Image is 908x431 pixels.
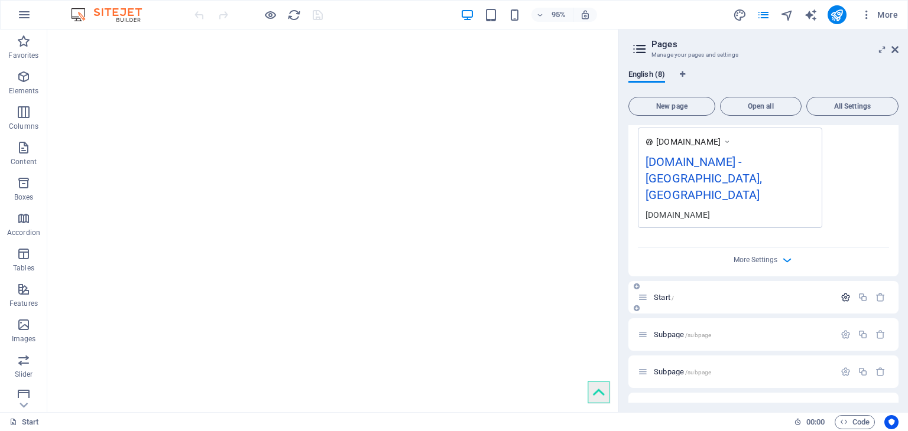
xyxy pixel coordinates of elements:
span: [DOMAIN_NAME] [656,136,721,148]
div: [DOMAIN_NAME] [646,208,815,221]
span: More [861,9,898,21]
div: Settings [841,367,851,377]
span: New page [634,103,710,110]
button: Click here to leave preview mode and continue editing [263,8,277,22]
div: Settings [841,329,851,339]
p: Content [11,157,37,166]
button: 95% [531,8,573,22]
p: Slider [15,370,33,379]
button: text_generator [804,8,818,22]
span: : [815,417,816,426]
i: AI Writer [804,8,818,22]
p: Columns [9,122,38,131]
img: Editor Logo [68,8,157,22]
div: Duplicate [858,329,868,339]
button: navigator [780,8,794,22]
button: More Settings [757,253,771,267]
button: publish [828,5,847,24]
i: Publish [830,8,844,22]
button: design [733,8,747,22]
a: Click to cancel selection. Double-click to open Pages [9,415,39,429]
i: On resize automatically adjust zoom level to fit chosen device. [580,9,591,20]
h6: 95% [549,8,568,22]
button: Open all [720,97,802,116]
span: Click to open page [654,367,711,376]
div: Subpage/subpage [650,331,835,338]
p: Tables [13,263,34,273]
p: Elements [9,86,39,96]
button: All Settings [806,97,899,116]
div: Language Tabs [628,70,899,92]
span: /subpage [685,369,711,376]
p: Images [12,334,36,344]
h6: Session time [794,415,825,429]
p: Accordion [7,228,40,237]
p: Favorites [8,51,38,60]
div: [DOMAIN_NAME] - [GEOGRAPHIC_DATA], [GEOGRAPHIC_DATA] [646,153,815,209]
span: Code [840,415,870,429]
h2: Pages [651,39,899,50]
span: Open all [725,103,796,110]
i: Design (Ctrl+Alt+Y) [733,8,747,22]
button: Code [835,415,875,429]
span: Click to open page [654,293,674,302]
div: Duplicate [858,367,868,377]
div: Duplicate [858,292,868,302]
div: Remove [875,329,886,339]
div: Remove [875,292,886,302]
button: Usercentrics [884,415,899,429]
i: Navigator [780,8,794,22]
div: Subpage/subpage [650,368,835,376]
p: Features [9,299,38,308]
span: Click to open page [654,330,711,339]
button: reload [287,8,301,22]
span: All Settings [812,103,893,110]
span: More Settings [734,256,777,264]
span: English (8) [628,67,665,84]
button: More [856,5,903,24]
i: Reload page [287,8,301,22]
i: Pages (Ctrl+Alt+S) [757,8,770,22]
span: 00 00 [806,415,825,429]
p: Boxes [14,192,34,202]
span: / [672,295,674,301]
h3: Manage your pages and settings [651,50,875,60]
button: pages [757,8,771,22]
span: /subpage [685,332,711,338]
div: Start/ [650,293,835,301]
button: New page [628,97,715,116]
div: Remove [875,367,886,377]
